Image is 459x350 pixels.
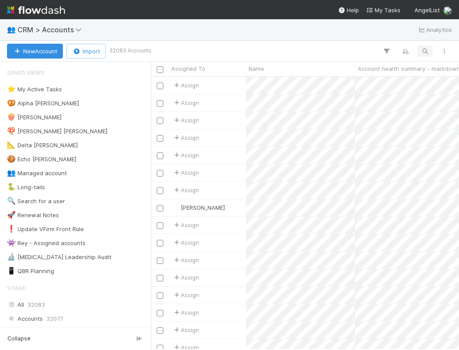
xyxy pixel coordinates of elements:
[157,83,163,89] input: Toggle Row Selected
[172,308,199,317] span: Assign
[172,221,199,229] span: Assign
[7,225,16,232] span: ❗
[157,152,163,159] input: Toggle Row Selected
[7,196,65,207] div: Search for a user
[172,151,199,159] span: Assign
[7,140,78,151] div: Delta [PERSON_NAME]
[7,279,26,297] span: Stage
[414,7,440,14] span: AngelList
[157,170,163,177] input: Toggle Row Selected
[157,257,163,264] input: Toggle Row Selected
[7,211,16,218] span: 🚀
[248,64,264,73] span: Name
[7,26,16,33] span: 👥
[7,239,16,246] span: 👾
[157,240,163,246] input: Toggle Row Selected
[172,238,199,247] span: Assign
[171,64,205,73] span: Assigned To
[7,224,84,235] div: Update VFirm Front Rule
[443,6,452,15] img: avatar_d1f4bd1b-0b26-4d9b-b8ad-69b413583d95.png
[157,292,163,299] input: Toggle Row Selected
[338,6,359,14] div: Help
[7,3,65,17] img: logo-inverted-e16ddd16eac7371096b0.svg
[157,310,163,316] input: Toggle Row Selected
[172,291,199,299] span: Assign
[28,299,45,310] span: 32083
[172,98,199,107] span: Assign
[7,44,63,59] button: NewAccount
[181,204,225,211] span: [PERSON_NAME]
[157,66,163,73] input: Toggle All Rows Selected
[157,205,163,211] input: Toggle Row Selected
[7,252,111,263] div: [MEDICAL_DATA] Leadership Audit
[7,99,16,107] span: 🥨
[172,326,199,334] span: Assign
[46,313,63,324] span: 32077
[7,299,149,310] div: All
[7,113,16,121] span: 🍿
[7,98,79,109] div: Alpha [PERSON_NAME]
[7,169,16,177] span: 👥
[172,168,199,177] span: Assign
[7,85,16,93] span: ⭐
[157,222,163,229] input: Toggle Row Selected
[7,210,59,221] div: Renewal Notes
[66,44,106,59] button: Import
[172,81,199,90] span: Assign
[7,154,76,165] div: Echo [PERSON_NAME]
[7,64,45,81] span: Saved Views
[157,100,163,107] input: Toggle Row Selected
[7,335,31,343] span: Collapse
[172,116,199,125] span: Assign
[7,141,16,149] span: 📐
[7,197,16,204] span: 🔍
[172,256,199,264] span: Assign
[157,118,163,124] input: Toggle Row Selected
[7,238,86,249] div: Rey - Assigned accounts
[7,127,16,135] span: 🍄
[172,273,199,282] span: Assign
[7,266,54,277] div: QBR Planning
[172,203,225,212] div: [PERSON_NAME]
[7,84,62,95] div: My Active Tasks
[157,275,163,281] input: Toggle Row Selected
[172,186,199,194] span: Assign
[7,155,16,163] span: 🍪
[7,182,45,193] div: Long-tails
[157,327,163,334] input: Toggle Row Selected
[7,253,16,260] span: 🔬
[7,168,67,179] div: Managed account
[7,313,43,324] span: Accounts
[109,47,152,55] small: 32083 Accounts
[7,183,16,191] span: 🐍
[7,267,16,274] span: 📱
[418,24,452,35] a: Analytics
[366,6,400,14] a: My Tasks
[173,204,179,211] img: avatar_7ba8ec58-bd0f-432b-b5d2-ae377bfaef52.png
[7,112,62,123] div: [PERSON_NAME]
[17,25,86,34] span: CRM > Accounts
[366,7,400,14] span: My Tasks
[157,135,163,142] input: Toggle Row Selected
[172,133,199,142] span: Assign
[7,126,107,137] div: [PERSON_NAME] [PERSON_NAME]
[157,187,163,194] input: Toggle Row Selected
